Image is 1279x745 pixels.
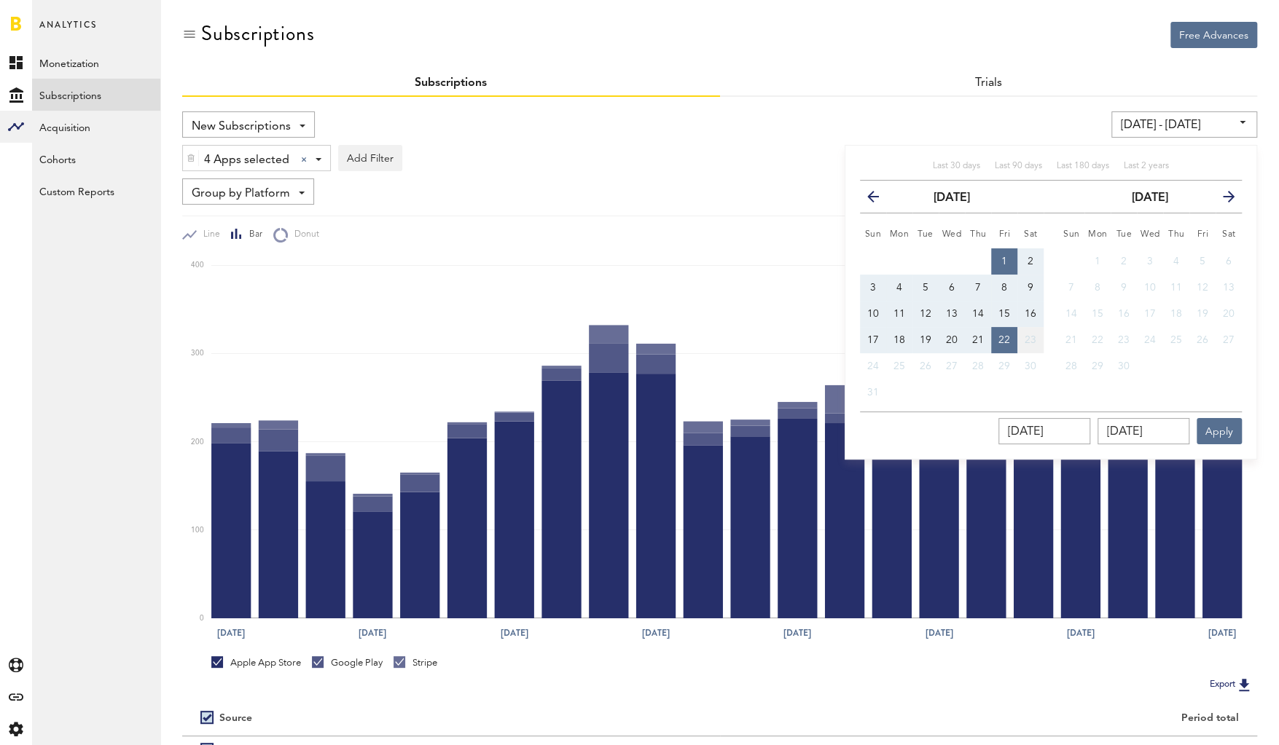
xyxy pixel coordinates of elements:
[1025,335,1036,345] span: 23
[867,361,879,371] span: 24
[204,148,289,173] span: 4 Apps selected
[991,327,1017,353] button: 22
[860,353,886,379] button: 24
[867,335,879,345] span: 17
[1163,275,1189,301] button: 11
[1065,309,1077,319] span: 14
[1137,301,1163,327] button: 17
[1111,301,1137,327] button: 16
[939,301,965,327] button: 13
[949,283,955,293] span: 6
[1170,309,1182,319] span: 18
[991,248,1017,275] button: 1
[1197,283,1208,293] span: 12
[1189,248,1216,275] button: 5
[912,275,939,301] button: 5
[896,283,902,293] span: 4
[642,626,670,639] text: [DATE]
[1017,327,1044,353] button: 23
[1163,301,1189,327] button: 18
[1111,353,1137,379] button: 30
[1216,275,1242,301] button: 13
[187,153,195,163] img: trash_awesome_blue.svg
[886,275,912,301] button: 4
[1137,327,1163,353] button: 24
[1017,275,1044,301] button: 9
[925,626,953,639] text: [DATE]
[1116,230,1132,239] small: Tuesday
[920,309,931,319] span: 12
[1222,230,1236,239] small: Saturday
[995,162,1042,170] span: Last 90 days
[200,615,204,622] text: 0
[1223,335,1235,345] span: 27
[1028,256,1033,267] span: 2
[288,229,319,241] span: Donut
[1001,283,1007,293] span: 8
[1118,309,1130,319] span: 16
[1065,335,1077,345] span: 21
[1208,626,1236,639] text: [DATE]
[192,181,290,206] span: Group by Platform
[1068,283,1074,293] span: 7
[1189,275,1216,301] button: 12
[338,145,402,171] button: Add Filter
[1137,248,1163,275] button: 3
[243,229,262,241] span: Bar
[1170,283,1182,293] span: 11
[939,275,965,301] button: 6
[998,230,1010,239] small: Friday
[1084,275,1111,301] button: 8
[32,79,160,111] a: Subscriptions
[1223,283,1235,293] span: 13
[1017,353,1044,379] button: 30
[197,229,220,241] span: Line
[1197,335,1208,345] span: 26
[998,309,1010,319] span: 15
[191,527,204,534] text: 100
[1092,309,1103,319] span: 15
[191,261,204,269] text: 400
[1189,327,1216,353] button: 26
[1235,676,1253,693] img: Export
[1058,301,1084,327] button: 14
[31,10,83,23] span: Support
[1121,283,1127,293] span: 9
[886,353,912,379] button: 25
[1121,256,1127,267] span: 2
[359,626,386,639] text: [DATE]
[972,361,984,371] span: 28
[942,230,962,239] small: Wednesday
[1141,230,1160,239] small: Wednesday
[965,353,991,379] button: 28
[893,309,905,319] span: 11
[965,301,991,327] button: 14
[1144,283,1156,293] span: 10
[946,309,958,319] span: 13
[301,157,307,162] div: Clear
[32,175,160,207] a: Custom Reports
[920,361,931,371] span: 26
[1001,256,1007,267] span: 1
[991,353,1017,379] button: 29
[1168,230,1185,239] small: Thursday
[1098,418,1189,444] input: __/__/____
[1095,283,1100,293] span: 8
[783,626,811,639] text: [DATE]
[934,192,970,204] strong: [DATE]
[192,114,291,139] span: New Subscriptions
[972,309,984,319] span: 14
[1189,301,1216,327] button: 19
[32,47,160,79] a: Monetization
[1025,309,1036,319] span: 16
[991,301,1017,327] button: 15
[1058,353,1084,379] button: 28
[1216,327,1242,353] button: 27
[1095,256,1100,267] span: 1
[1025,361,1036,371] span: 30
[1092,335,1103,345] span: 22
[1065,361,1077,371] span: 28
[1163,327,1189,353] button: 25
[1111,275,1137,301] button: 9
[219,712,252,725] div: Source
